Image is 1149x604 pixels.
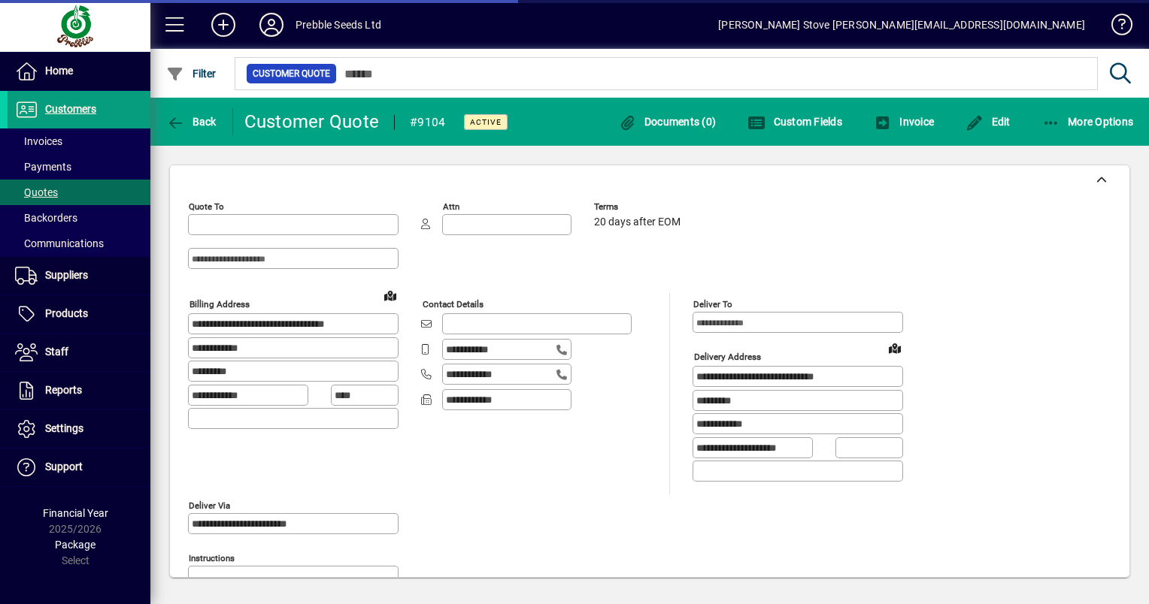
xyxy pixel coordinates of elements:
span: Filter [166,68,217,80]
mat-label: Deliver To [693,299,732,310]
a: Payments [8,154,150,180]
span: Customers [45,103,96,115]
mat-label: Deliver via [189,500,230,510]
a: Staff [8,334,150,371]
a: View on map [883,336,907,360]
span: Invoices [15,135,62,147]
app-page-header-button: Back [150,108,233,135]
button: Filter [162,60,220,87]
span: Package [55,539,95,551]
div: Customer Quote [244,110,380,134]
span: Custom Fields [747,116,842,128]
span: Support [45,461,83,473]
span: Settings [45,422,83,434]
button: Documents (0) [614,108,720,135]
a: Suppliers [8,257,150,294]
a: Knowledge Base [1100,3,1130,52]
button: Add [199,11,247,38]
span: Reports [45,384,82,396]
a: Products [8,295,150,333]
span: Home [45,65,73,77]
span: Documents (0) [618,116,716,128]
mat-label: Instructions [189,552,235,563]
a: View on map [378,283,402,307]
button: Profile [247,11,296,38]
a: Support [8,448,150,486]
a: Invoices [8,128,150,154]
span: Payments [15,161,71,173]
a: Home [8,53,150,90]
a: Communications [8,231,150,256]
mat-label: Attn [443,201,459,212]
span: Quotes [15,186,58,198]
span: 20 days after EOM [594,216,681,228]
a: Quotes [8,180,150,205]
span: Communications [15,237,104,249]
button: Back [162,108,220,135]
span: Terms [594,202,684,212]
span: Edit [966,116,1011,128]
span: Financial Year [43,507,108,519]
mat-label: Quote To [189,201,224,212]
span: Customer Quote [253,66,330,81]
a: Reports [8,372,150,409]
button: Edit [962,108,1014,135]
span: Back [166,116,217,128]
span: Products [45,307,88,319]
span: Suppliers [45,269,88,281]
span: Backorders [15,212,77,224]
button: Invoice [870,108,938,135]
span: More Options [1042,116,1134,128]
a: Backorders [8,205,150,231]
button: More Options [1038,108,1138,135]
a: Settings [8,410,150,448]
div: #9104 [410,110,445,134]
div: [PERSON_NAME] Stove [PERSON_NAME][EMAIL_ADDRESS][DOMAIN_NAME] [718,13,1085,37]
span: Staff [45,346,68,358]
span: Invoice [874,116,934,128]
span: Active [470,117,502,127]
div: Prebble Seeds Ltd [296,13,381,37]
button: Custom Fields [744,108,846,135]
